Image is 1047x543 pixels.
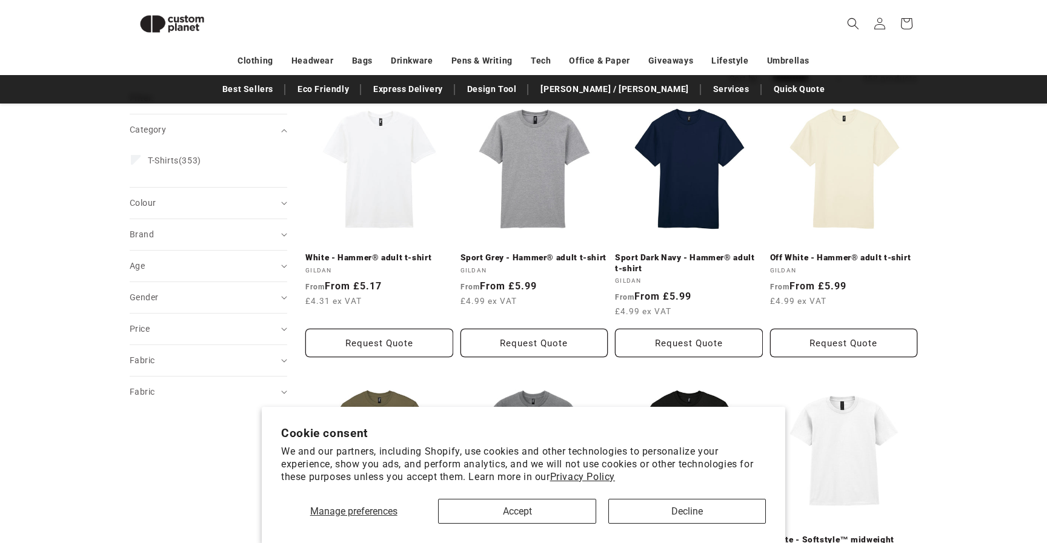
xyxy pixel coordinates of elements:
span: Brand [130,229,154,239]
a: Giveaways [648,50,693,71]
span: Fabric [130,355,155,365]
a: Design Tool [461,79,523,100]
summary: Gender (0 selected) [130,282,287,313]
summary: Price [130,314,287,344]
a: Privacy Policy [550,471,615,482]
a: White - Hammer® adult t-shirt [305,252,453,263]
a: Eco Friendly [291,79,355,100]
a: Drinkware [391,50,433,71]
summary: Category (0 selected) [130,114,287,145]
a: Umbrellas [767,50,809,71]
a: Tech [531,50,551,71]
a: Clothing [238,50,273,71]
p: We and our partners, including Shopify, use cookies and other technologies to personalize your ex... [281,446,766,483]
span: Price [130,324,150,334]
a: Off White - Hammer® adult t-shirt [770,252,918,263]
button: Accept [438,499,596,524]
summary: Search [840,10,866,37]
span: Gender [130,292,158,302]
summary: Age (0 selected) [130,251,287,281]
summary: Colour (0 selected) [130,188,287,219]
h2: Cookie consent [281,426,766,440]
a: [PERSON_NAME] / [PERSON_NAME] [534,79,694,100]
summary: Brand (0 selected) [130,219,287,250]
iframe: Chat Widget [839,412,1047,543]
span: Age [130,261,145,271]
span: Fabric [130,387,155,397]
span: Category [130,125,166,134]
summary: Fabric (0 selected) [130,377,287,407]
a: Express Delivery [367,79,449,100]
button: Request Quote [460,329,608,357]
a: Lifestyle [711,50,748,71]
span: Colour [130,198,156,208]
a: Headwear [291,50,334,71]
span: T-Shirts [148,156,179,165]
button: Request Quote [615,329,763,357]
a: Pens & Writing [451,50,513,71]
summary: Fabric (0 selected) [130,345,287,376]
img: Custom Planet [130,5,214,43]
button: Request Quote [305,329,453,357]
a: Quick Quote [768,79,831,100]
a: Best Sellers [216,79,279,100]
button: Decline [608,499,766,524]
a: Services [707,79,756,100]
a: Office & Paper [569,50,630,71]
button: Request Quote [770,329,918,357]
span: (353) [148,155,201,166]
a: Sport Grey - Hammer® adult t-shirt [460,252,608,263]
button: Manage preferences [281,499,426,524]
span: Manage preferences [310,505,397,517]
a: Sport Dark Navy - Hammer® adult t-shirt [615,252,763,274]
a: Bags [352,50,373,71]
